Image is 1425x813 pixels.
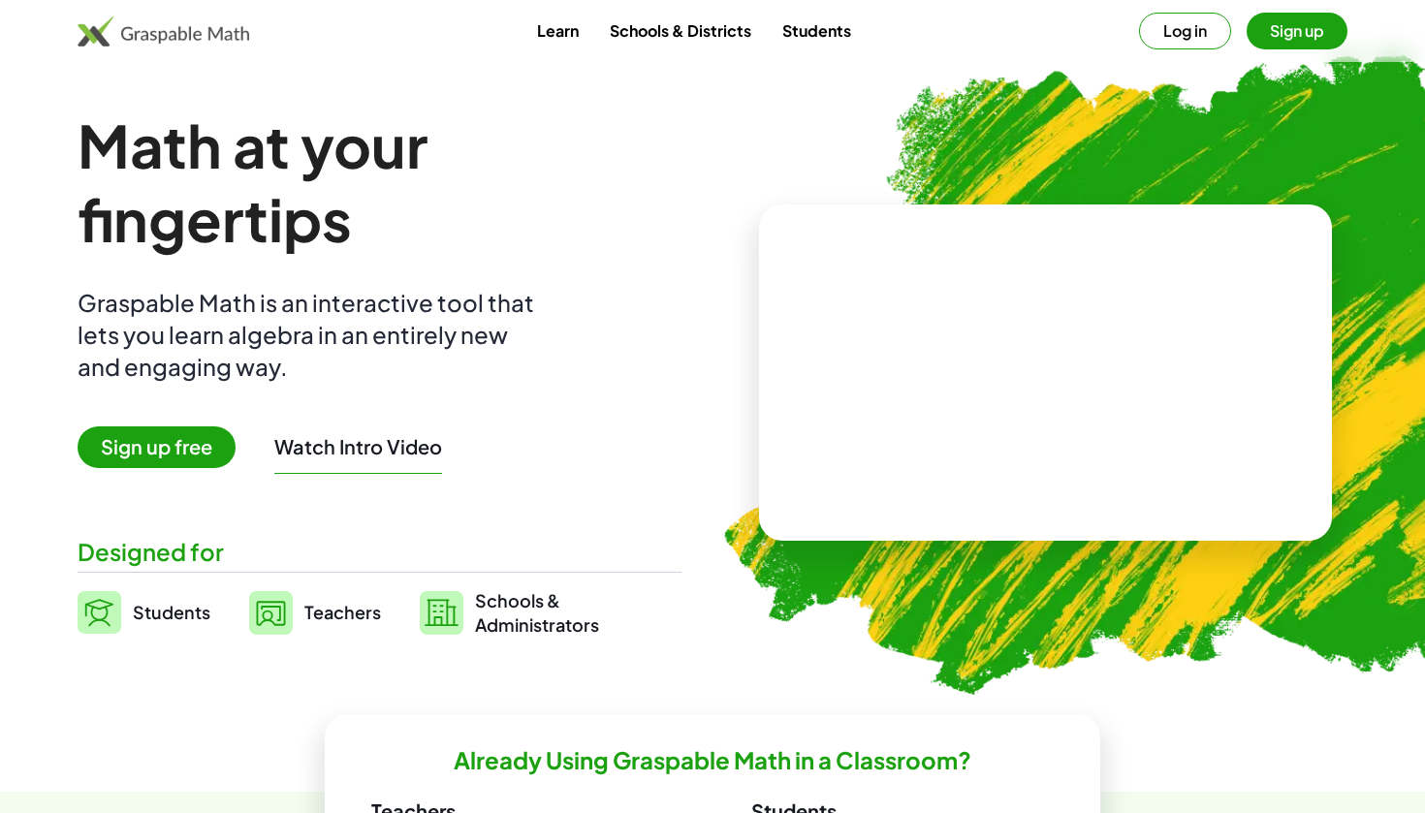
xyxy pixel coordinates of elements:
[249,588,381,637] a: Teachers
[78,109,681,256] h1: Math at your fingertips
[420,591,463,635] img: svg%3e
[249,591,293,635] img: svg%3e
[274,434,442,459] button: Watch Intro Video
[767,13,867,48] a: Students
[420,588,599,637] a: Schools &Administrators
[1139,13,1231,49] button: Log in
[304,601,381,623] span: Teachers
[1247,13,1347,49] button: Sign up
[475,588,599,637] span: Schools & Administrators
[78,536,681,568] div: Designed for
[901,299,1191,445] video: What is this? This is dynamic math notation. Dynamic math notation plays a central role in how Gr...
[78,588,210,637] a: Students
[78,426,236,468] span: Sign up free
[594,13,767,48] a: Schools & Districts
[454,745,971,775] h2: Already Using Graspable Math in a Classroom?
[78,287,543,383] div: Graspable Math is an interactive tool that lets you learn algebra in an entirely new and engaging...
[78,591,121,634] img: svg%3e
[133,601,210,623] span: Students
[522,13,594,48] a: Learn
